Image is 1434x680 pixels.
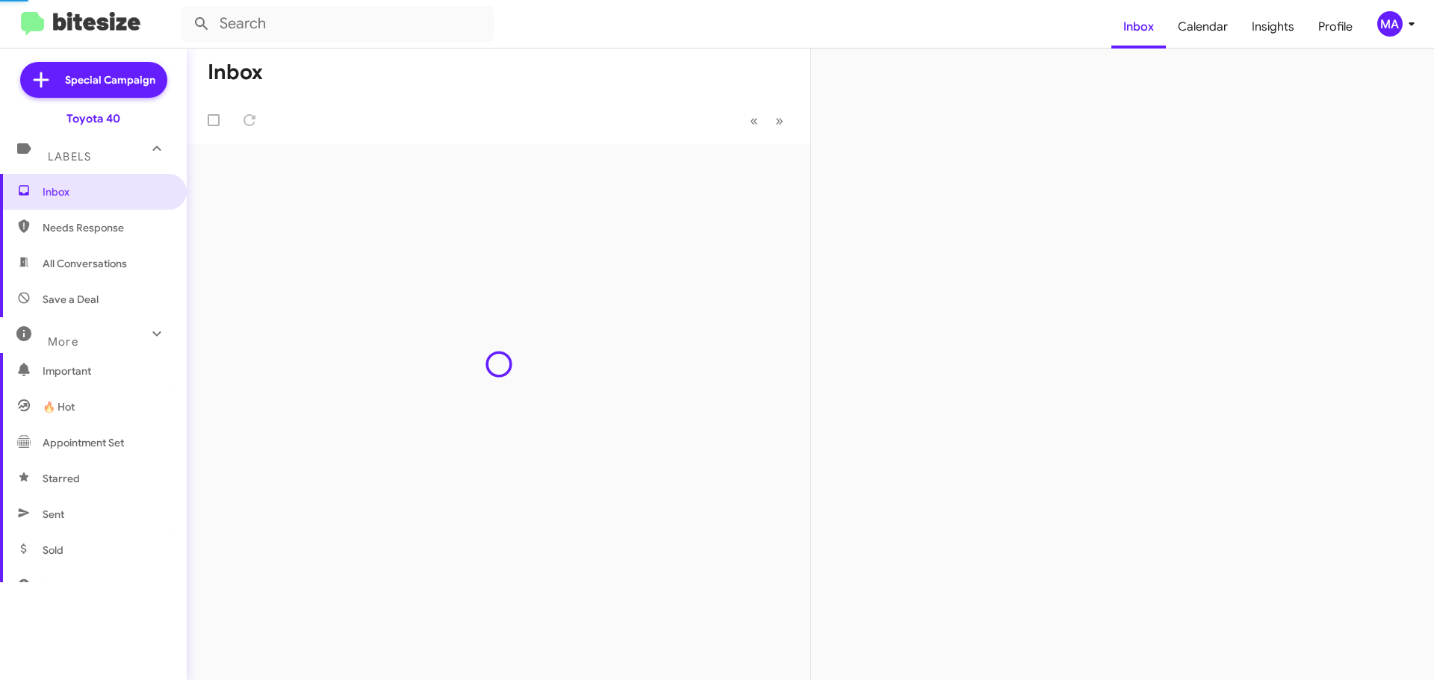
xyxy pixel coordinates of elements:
[1306,5,1365,49] a: Profile
[741,105,767,136] button: Previous
[65,72,155,87] span: Special Campaign
[48,335,78,349] span: More
[43,507,64,522] span: Sent
[43,184,170,199] span: Inbox
[43,578,122,593] span: Sold Responded
[43,435,124,450] span: Appointment Set
[750,111,758,130] span: «
[1111,5,1166,49] a: Inbox
[766,105,792,136] button: Next
[1166,5,1240,49] a: Calendar
[43,256,127,271] span: All Conversations
[1365,11,1418,37] button: MA
[43,364,170,378] span: Important
[43,292,99,307] span: Save a Deal
[66,111,120,126] div: Toyota 40
[1377,11,1403,37] div: MA
[43,543,63,558] span: Sold
[208,60,263,84] h1: Inbox
[43,399,75,414] span: 🔥 Hot
[43,471,80,486] span: Starred
[181,6,494,42] input: Search
[1240,5,1306,49] a: Insights
[742,105,792,136] nav: Page navigation example
[20,62,167,98] a: Special Campaign
[48,150,91,163] span: Labels
[775,111,783,130] span: »
[43,220,170,235] span: Needs Response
